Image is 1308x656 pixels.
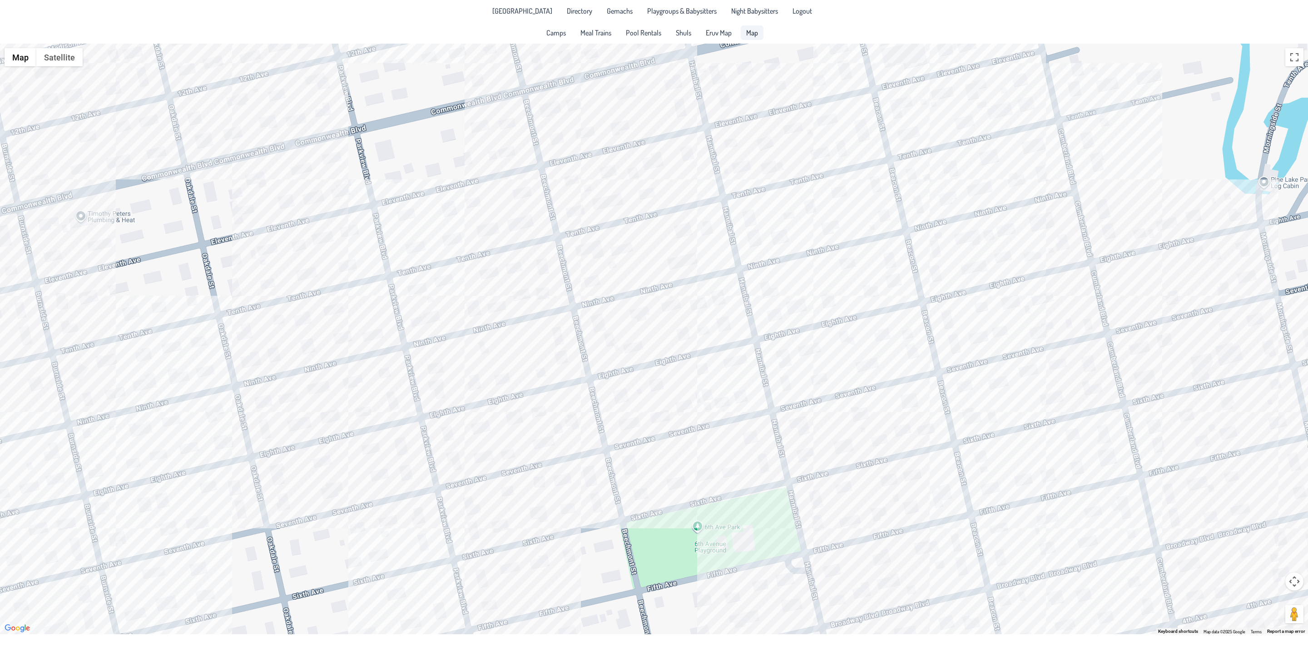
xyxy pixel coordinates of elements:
button: Toggle fullscreen view [1285,48,1303,66]
a: Night Babysitters [726,4,783,18]
a: Gemachs [601,4,638,18]
a: Camps [541,25,571,40]
span: Logout [793,7,812,15]
button: Map camera controls [1285,572,1303,591]
a: Directory [561,4,598,18]
span: Map data ©2025 Google [1204,629,1245,634]
span: Pool Rentals [626,29,661,36]
span: Night Babysitters [731,7,778,15]
img: Google [2,622,32,634]
span: Gemachs [607,7,633,15]
a: Pool Rentals [620,25,667,40]
a: [GEOGRAPHIC_DATA] [487,4,558,18]
span: Directory [567,7,592,15]
a: Eruv Map [700,25,737,40]
button: Drag Pegman onto the map to open Street View [1285,605,1303,623]
span: Shuls [676,29,691,36]
a: Open this area in Google Maps (opens a new window) [2,622,32,634]
a: Shuls [670,25,697,40]
span: Map [746,29,758,36]
a: Report a map error [1267,629,1305,634]
button: Show satellite imagery [36,48,83,66]
a: Terms (opens in new tab) [1251,629,1262,634]
li: Pine Lake Park [487,4,558,18]
a: Map [741,25,763,40]
a: Meal Trains [575,25,617,40]
span: Playgroups & Babysitters [647,7,717,15]
li: Logout [787,4,817,18]
span: Eruv Map [706,29,732,36]
button: Show street map [5,48,36,66]
span: Meal Trains [580,29,611,36]
a: Playgroups & Babysitters [642,4,722,18]
span: [GEOGRAPHIC_DATA] [492,7,552,15]
button: Keyboard shortcuts [1158,628,1198,635]
span: Camps [546,29,566,36]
